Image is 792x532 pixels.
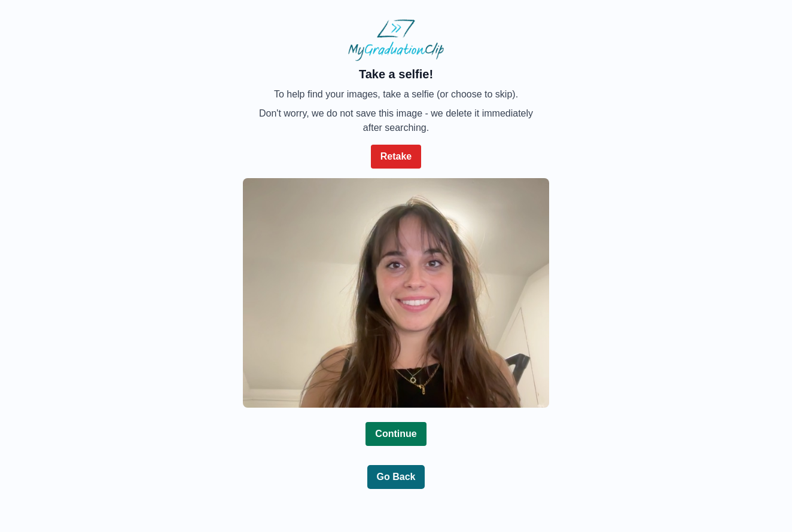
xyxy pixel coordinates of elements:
[375,429,416,439] b: Continue
[348,19,444,61] img: MyGraduationClip
[257,87,535,102] p: To help find your images, take a selfie (or choose to skip).
[371,145,421,169] button: Retake
[257,66,535,82] h2: Take a selfie!
[365,422,426,446] button: Continue
[257,106,535,135] p: Don't worry, we do not save this image - we delete it immediately after searching.
[243,178,549,408] img: Captured selfie
[380,151,412,161] b: Retake
[367,465,425,489] button: Go Back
